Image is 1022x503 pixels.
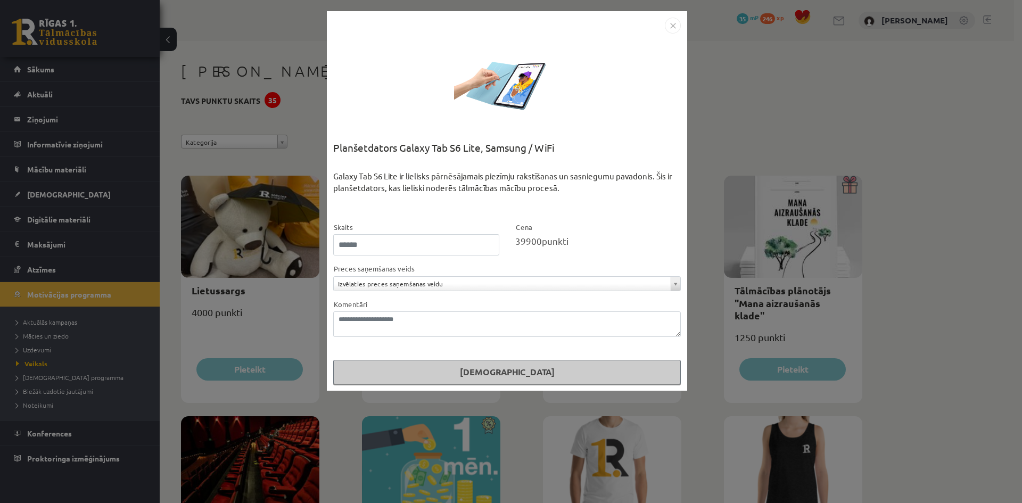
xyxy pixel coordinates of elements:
[333,360,681,384] button: [DEMOGRAPHIC_DATA]
[515,222,532,233] label: Cena
[338,277,666,291] span: Izvēlaties preces saņemšanas veidu
[333,140,681,170] div: Planšetdators Galaxy Tab S6 Lite, Samsung / WiFi
[515,234,681,248] div: punkti
[665,19,681,29] a: Close
[665,18,681,34] img: motivation-modal-close-c4c6120e38224f4335eb81b515c8231475e344d61debffcd306e703161bf1fac.png
[333,299,367,310] label: Komentāri
[333,222,353,233] label: Skaits
[333,263,415,274] label: Preces saņemšanas veids
[515,235,542,246] span: 39900
[334,277,680,291] a: Izvēlaties preces saņemšanas veidu
[333,170,681,221] div: Galaxy Tab S6 Lite ir lielisks pārnēsājamais piezīmju rakstīšanas un sasniegumu pavadonis. Šis ir...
